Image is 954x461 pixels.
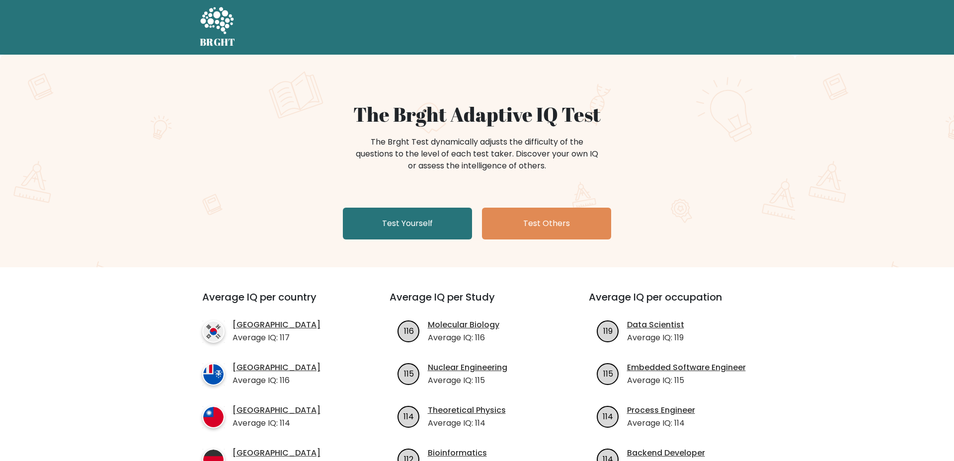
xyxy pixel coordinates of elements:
[403,368,413,379] text: 115
[390,291,565,315] h3: Average IQ per Study
[233,332,320,344] p: Average IQ: 117
[202,291,354,315] h3: Average IQ per country
[627,362,746,374] a: Embedded Software Engineer
[233,404,320,416] a: [GEOGRAPHIC_DATA]
[200,36,236,48] h5: BRGHT
[603,410,613,422] text: 114
[202,363,225,385] img: country
[627,417,695,429] p: Average IQ: 114
[403,410,414,422] text: 114
[428,362,507,374] a: Nuclear Engineering
[233,362,320,374] a: [GEOGRAPHIC_DATA]
[627,319,684,331] a: Data Scientist
[428,417,506,429] p: Average IQ: 114
[200,4,236,51] a: BRGHT
[603,325,613,336] text: 119
[627,404,695,416] a: Process Engineer
[233,375,320,386] p: Average IQ: 116
[353,136,601,172] div: The Brght Test dynamically adjusts the difficulty of the questions to the level of each test take...
[627,332,684,344] p: Average IQ: 119
[202,406,225,428] img: country
[343,208,472,239] a: Test Yourself
[428,404,506,416] a: Theoretical Physics
[589,291,764,315] h3: Average IQ per occupation
[627,375,746,386] p: Average IQ: 115
[428,332,499,344] p: Average IQ: 116
[235,102,719,126] h1: The Brght Adaptive IQ Test
[482,208,611,239] a: Test Others
[403,325,413,336] text: 116
[428,375,507,386] p: Average IQ: 115
[233,447,320,459] a: [GEOGRAPHIC_DATA]
[233,417,320,429] p: Average IQ: 114
[428,447,487,459] a: Bioinformatics
[603,368,613,379] text: 115
[202,320,225,343] img: country
[627,447,705,459] a: Backend Developer
[233,319,320,331] a: [GEOGRAPHIC_DATA]
[428,319,499,331] a: Molecular Biology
